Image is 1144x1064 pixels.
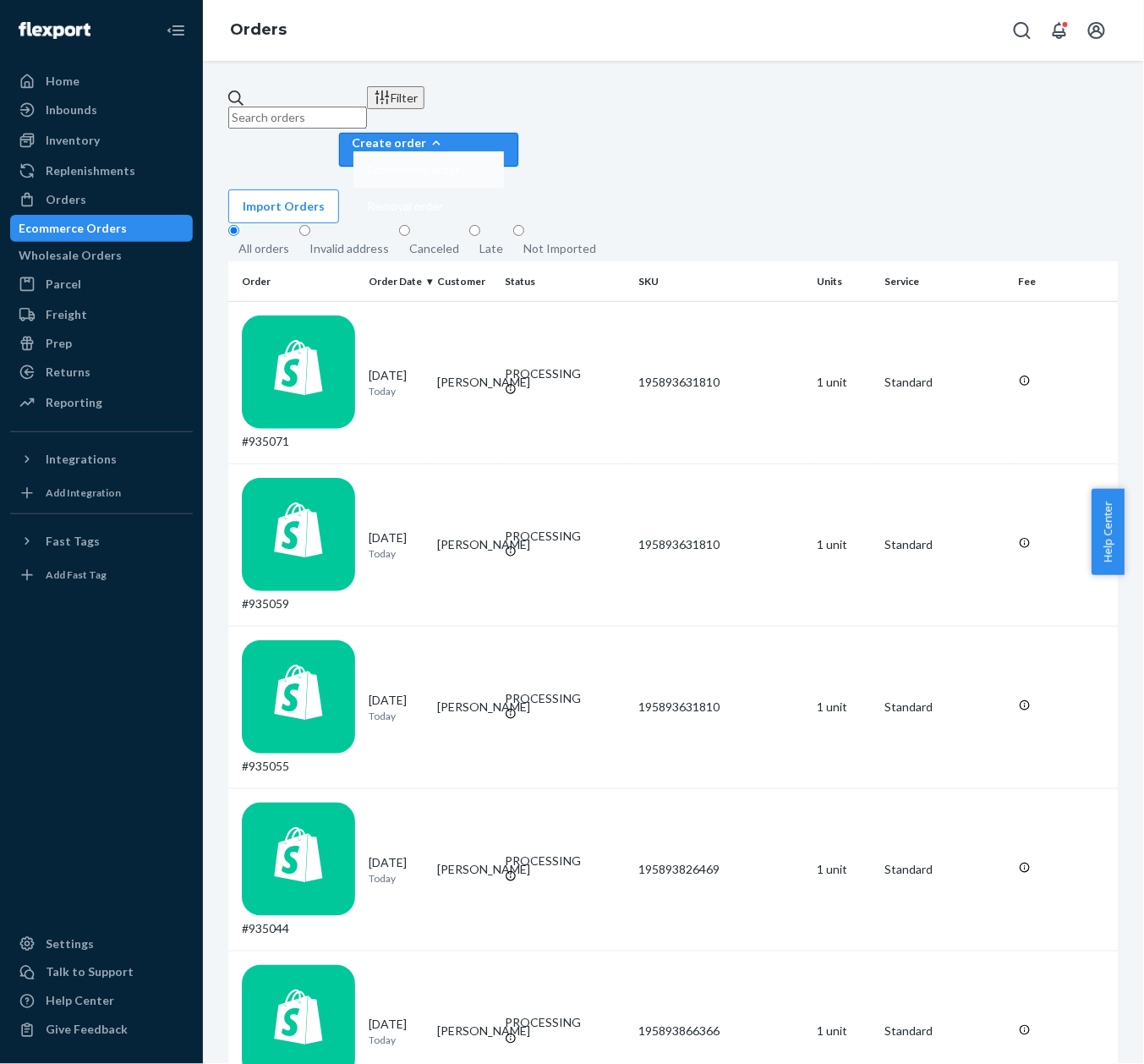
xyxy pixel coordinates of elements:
p: Standard [885,1023,1005,1040]
td: 1 unit [810,463,879,626]
div: Orders [46,191,86,208]
button: Give Feedback [10,1017,193,1044]
a: Wholesale Orders [10,242,193,269]
button: Open notifications [1043,14,1076,47]
p: Today [369,384,424,398]
th: Status [498,261,632,302]
div: PROCESSING [505,1015,625,1032]
p: Standard [885,861,1005,878]
p: Standard [885,536,1005,553]
p: Standard [885,374,1005,391]
div: Wholesale Orders [19,247,122,264]
button: Integrations [10,446,193,473]
a: Inventory [10,127,193,154]
div: Add Integration [46,485,121,500]
a: Add Integration [10,480,193,507]
div: #935071 [242,315,355,450]
td: [PERSON_NAME] [430,463,499,626]
p: Standard [885,699,1005,716]
p: Today [369,546,424,561]
div: PROCESSING [505,365,625,382]
button: Import Orders [228,189,339,223]
div: Add Fast Tag [46,568,107,582]
p: Today [369,871,424,886]
div: PROCESSING [505,853,625,869]
button: Open Search Box [1005,14,1039,47]
div: Parcel [46,276,81,293]
a: Prep [10,330,193,357]
th: Units [810,261,879,302]
button: Ecommerce order [353,151,504,188]
input: Not Imported [513,225,524,236]
a: Returns [10,359,193,386]
input: Invalid address [299,225,310,236]
a: Add Fast Tag [10,562,193,589]
div: [DATE] [369,692,424,723]
div: Returns [46,364,90,381]
div: Filter [374,89,418,107]
div: Inbounds [46,101,97,118]
div: Give Feedback [46,1022,128,1039]
td: [PERSON_NAME] [430,788,499,951]
div: Prep [46,335,72,352]
div: Not Imported [523,240,596,257]
button: Help Center [1092,489,1125,575]
div: 195893866366 [638,1023,803,1040]
td: 1 unit [810,302,879,464]
span: Ecommerce order [367,164,460,176]
td: [PERSON_NAME] [430,302,499,464]
img: Flexport logo [19,22,90,39]
input: Late [469,225,480,236]
div: 195893631810 [638,374,803,391]
th: Fee [1012,261,1119,302]
p: Today [369,1034,424,1048]
a: Ecommerce Orders [10,215,193,242]
a: Settings [10,930,193,957]
button: Fast Tags [10,528,193,555]
div: PROCESSING [505,528,625,545]
div: Create order [352,134,506,151]
td: 1 unit [810,788,879,951]
a: Orders [230,20,287,39]
div: Freight [46,306,87,323]
div: Customer [437,274,492,288]
div: [DATE] [369,1017,424,1048]
div: [DATE] [369,854,424,886]
div: #935059 [242,478,355,612]
a: Home [10,68,193,95]
div: 195893826469 [638,861,803,878]
a: Parcel [10,271,193,298]
div: Reporting [46,394,102,411]
button: Removal order [353,188,504,224]
div: Fast Tags [46,533,100,550]
div: Late [479,240,503,257]
div: Ecommerce Orders [19,220,127,237]
div: Inventory [46,132,100,149]
div: All orders [238,240,289,257]
button: Create orderEcommerce orderRemoval order [339,133,518,167]
input: All orders [228,225,239,236]
div: 195893631810 [638,699,803,716]
th: Service [879,261,1012,302]
a: Talk to Support [10,959,193,986]
div: [DATE] [369,367,424,398]
button: Filter [367,86,424,109]
div: Invalid address [309,240,389,257]
span: Removal order [367,200,460,212]
div: Integrations [46,451,117,468]
div: PROCESSING [505,690,625,707]
div: Talk to Support [46,964,134,981]
input: Search orders [228,107,367,129]
p: Today [369,709,424,723]
input: Canceled [399,225,410,236]
a: Help Center [10,988,193,1015]
div: [DATE] [369,529,424,561]
a: Freight [10,301,193,328]
a: Replenishments [10,157,193,184]
ol: breadcrumbs [216,6,300,55]
th: Order [228,261,362,302]
div: #935044 [242,803,355,937]
th: SKU [632,261,810,302]
td: [PERSON_NAME] [430,626,499,788]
